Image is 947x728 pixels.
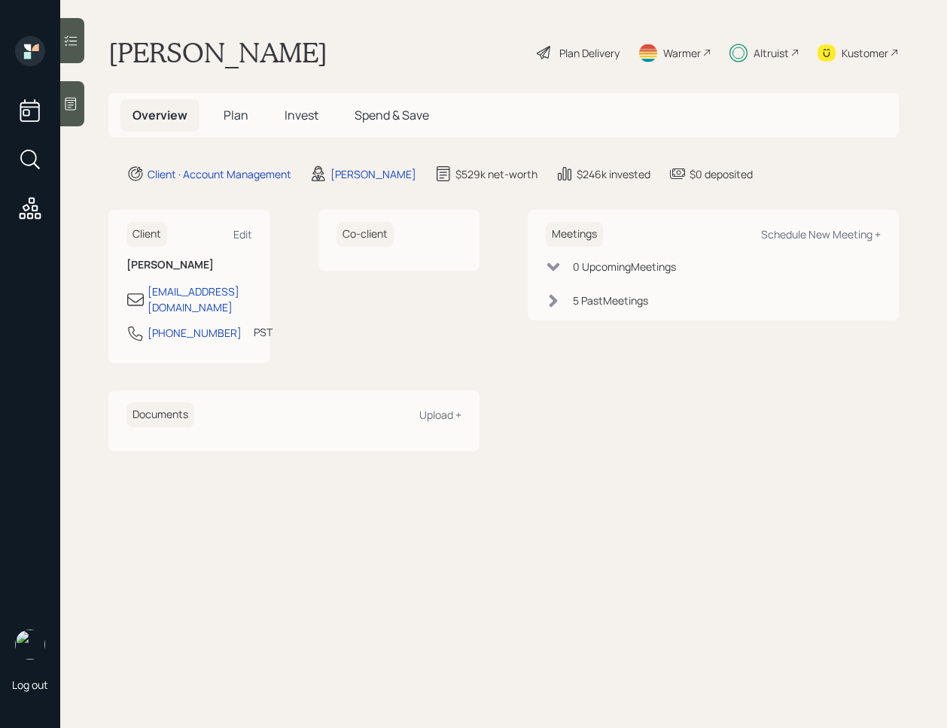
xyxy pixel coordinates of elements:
div: $246k invested [577,166,650,182]
div: PST [254,324,273,340]
span: Spend & Save [355,107,429,123]
div: Upload + [419,408,461,422]
div: [PHONE_NUMBER] [148,325,242,341]
div: Log out [12,678,48,692]
div: 0 Upcoming Meeting s [573,259,676,275]
div: Edit [233,227,252,241]
div: [EMAIL_ADDRESS][DOMAIN_NAME] [148,284,252,315]
span: Plan [224,107,248,123]
h6: [PERSON_NAME] [126,259,252,271]
div: Plan Delivery [559,45,620,61]
h6: Meetings [546,222,603,247]
span: Overview [132,107,187,123]
div: Altruist [754,45,789,61]
h1: [PERSON_NAME] [108,36,327,69]
div: $529k net-worth [455,166,537,182]
h6: Co-client [336,222,394,247]
div: Client · Account Management [148,166,291,182]
div: [PERSON_NAME] [330,166,416,182]
div: 5 Past Meeting s [573,293,648,308]
div: Kustomer [842,45,888,61]
span: Invest [285,107,318,123]
div: Schedule New Meeting + [761,227,881,241]
div: Warmer [663,45,701,61]
img: retirable_logo.png [15,629,45,660]
h6: Client [126,222,167,247]
div: $0 deposited [690,166,753,182]
h6: Documents [126,402,194,427]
